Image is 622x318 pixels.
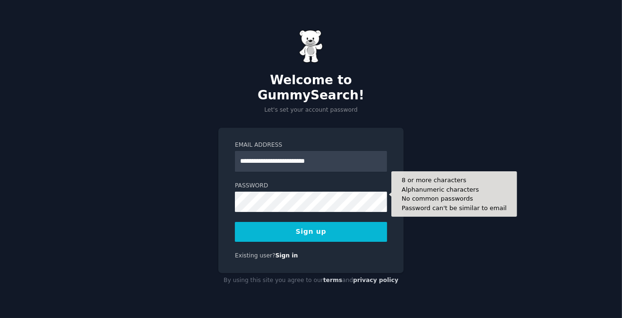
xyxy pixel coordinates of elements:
[218,106,404,115] p: Let's set your account password
[353,277,398,283] a: privacy policy
[276,252,298,259] a: Sign in
[235,252,276,259] span: Existing user?
[323,277,342,283] a: terms
[218,73,404,103] h2: Welcome to GummySearch!
[235,141,387,150] label: Email Address
[218,273,404,288] div: By using this site you agree to our and
[235,222,387,242] button: Sign up
[235,182,387,190] label: Password
[299,30,323,63] img: Gummy Bear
